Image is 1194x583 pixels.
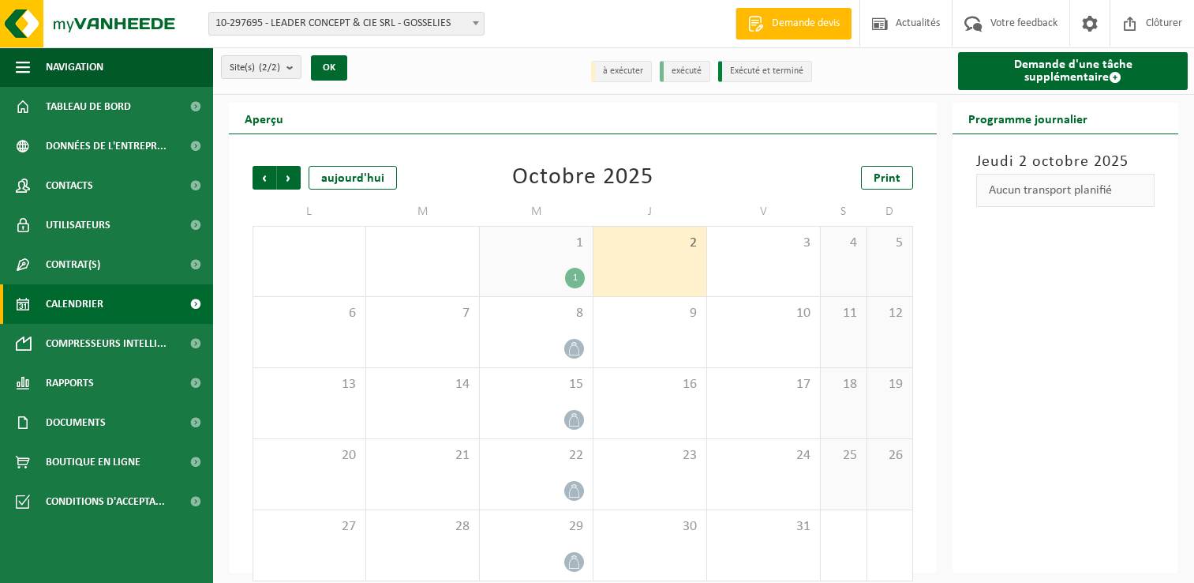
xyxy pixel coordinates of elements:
[374,376,471,393] span: 14
[867,197,914,226] td: D
[46,87,131,126] span: Tableau de bord
[715,235,812,252] span: 3
[715,305,812,322] span: 10
[512,166,653,190] div: Octobre 2025
[277,166,301,190] span: Suivant
[874,172,900,185] span: Print
[309,166,397,190] div: aujourd'hui
[829,305,859,322] span: 11
[715,518,812,536] span: 31
[46,284,103,324] span: Calendrier
[735,8,852,39] a: Demande devis
[488,447,585,465] span: 22
[311,55,347,81] button: OK
[46,245,100,284] span: Contrat(s)
[718,61,812,82] li: Exécuté et terminé
[976,174,1155,207] div: Aucun transport planifié
[601,376,698,393] span: 16
[46,47,103,87] span: Navigation
[46,403,106,442] span: Documents
[46,442,140,482] span: Boutique en ligne
[46,324,167,363] span: Compresseurs intelli...
[958,52,1188,90] a: Demande d'une tâche supplémentaire
[601,305,698,322] span: 9
[601,235,698,252] span: 2
[209,13,484,35] span: 10-297695 - LEADER CONCEPT & CIE SRL - GOSSELIES
[660,61,710,82] li: exécuté
[829,447,859,465] span: 25
[875,447,905,465] span: 26
[953,103,1103,134] h2: Programme journalier
[488,235,585,252] span: 1
[261,376,357,393] span: 13
[259,62,280,73] count: (2/2)
[488,376,585,393] span: 15
[875,376,905,393] span: 19
[768,16,844,32] span: Demande devis
[601,518,698,536] span: 30
[221,55,301,79] button: Site(s)(2/2)
[261,305,357,322] span: 6
[46,166,93,205] span: Contacts
[229,103,299,134] h2: Aperçu
[46,205,110,245] span: Utilisateurs
[261,447,357,465] span: 20
[875,235,905,252] span: 5
[715,376,812,393] span: 17
[374,447,471,465] span: 21
[374,518,471,536] span: 28
[230,56,280,80] span: Site(s)
[488,518,585,536] span: 29
[861,166,913,190] a: Print
[488,305,585,322] span: 8
[46,126,167,166] span: Données de l'entrepr...
[591,61,652,82] li: à exécuter
[374,305,471,322] span: 7
[208,12,485,36] span: 10-297695 - LEADER CONCEPT & CIE SRL - GOSSELIES
[565,268,585,288] div: 1
[46,482,165,521] span: Conditions d'accepta...
[480,197,593,226] td: M
[829,235,859,252] span: 4
[253,166,276,190] span: Précédent
[366,197,480,226] td: M
[601,447,698,465] span: 23
[707,197,821,226] td: V
[593,197,707,226] td: J
[829,376,859,393] span: 18
[821,197,867,226] td: S
[976,150,1155,174] h3: Jeudi 2 octobre 2025
[875,305,905,322] span: 12
[261,518,357,536] span: 27
[46,363,94,403] span: Rapports
[715,447,812,465] span: 24
[253,197,366,226] td: L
